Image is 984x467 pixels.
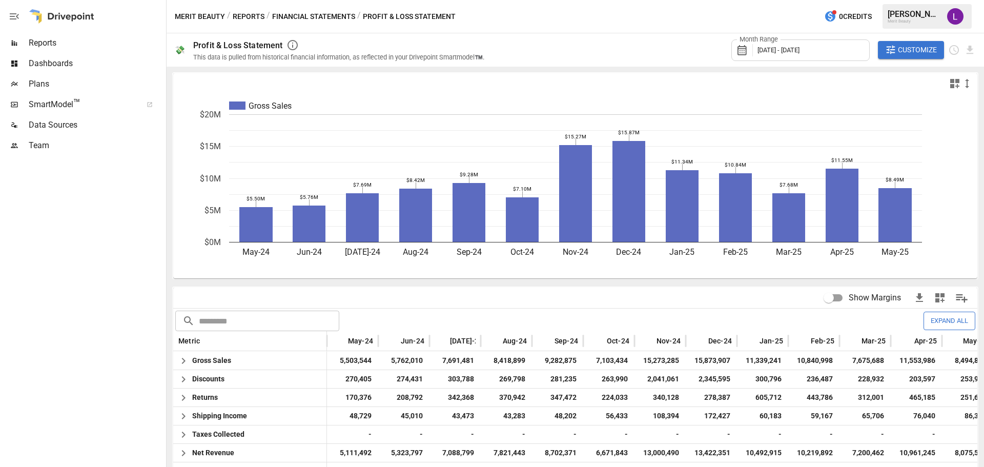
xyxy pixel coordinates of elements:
span: Metric [178,336,200,346]
span: 8,702,371 [543,444,578,462]
span: Aug-24 [503,336,527,346]
span: Team [29,139,164,152]
div: 💸 [175,45,185,55]
span: 13,422,351 [693,444,732,462]
span: 0 Credits [839,10,872,23]
text: Mar-25 [776,247,802,257]
button: Sort [846,334,860,348]
button: Sort [641,334,655,348]
button: Schedule report [948,44,960,56]
span: Reports [29,37,164,49]
button: Reports [233,10,264,23]
text: $9.28M [460,172,478,177]
span: Gross Sales [192,356,231,364]
span: May-24 [348,336,373,346]
button: Sort [795,334,810,348]
text: May-25 [881,247,909,257]
span: Taxes Collected [192,430,244,438]
span: Dashboards [29,57,164,70]
div: This data is pulled from historical financial information, as reflected in your Drivepoint Smartm... [193,53,484,61]
span: 203,597 [908,370,937,388]
text: $8.49M [886,177,904,182]
span: 15,873,907 [693,352,732,370]
button: Manage Columns [950,287,973,310]
span: 7,200,462 [851,444,886,462]
span: 43,473 [450,407,476,425]
span: 76,040 [912,407,937,425]
text: Apr-25 [830,247,854,257]
span: - [572,425,578,443]
span: 274,431 [395,370,424,388]
span: 11,339,241 [744,352,783,370]
button: Customize [878,41,945,59]
button: Sort [899,334,913,348]
span: 2,041,061 [646,370,681,388]
span: - [623,425,629,443]
text: Feb-25 [723,247,748,257]
span: 208,792 [395,389,424,407]
button: Financial Statements [272,10,355,23]
text: $15.27M [565,134,586,139]
span: 108,394 [651,407,681,425]
span: 5,762,010 [389,352,424,370]
span: Mar-25 [862,336,886,346]
span: Plans [29,78,164,90]
span: 342,368 [446,389,476,407]
span: 15,273,285 [642,352,681,370]
text: $5.76M [300,194,318,200]
div: Merit Beauty [888,19,941,24]
span: - [777,425,783,443]
text: Oct-24 [510,247,534,257]
span: 60,183 [758,407,783,425]
span: 43,283 [502,407,527,425]
text: May-24 [242,247,270,257]
div: / [266,10,270,23]
span: 170,376 [344,389,373,407]
span: 7,675,688 [851,352,886,370]
span: 340,128 [651,389,681,407]
button: Sort [539,334,553,348]
span: 281,235 [549,370,578,388]
span: - [726,425,732,443]
text: $10.84M [725,162,746,168]
span: Shipping Income [192,412,247,420]
span: 443,786 [805,389,834,407]
span: - [879,425,886,443]
text: $10M [200,174,221,184]
span: 10,219,892 [795,444,834,462]
button: Merit Beauty [175,10,225,23]
button: Download report [964,44,976,56]
span: - [367,425,373,443]
button: Sort [333,334,347,348]
button: Sort [435,334,449,348]
text: Nov-24 [563,247,588,257]
span: 48,202 [553,407,578,425]
text: $5M [204,206,221,215]
text: $15.87M [618,130,640,135]
text: $7.69M [353,182,372,188]
span: 2,345,595 [697,370,732,388]
span: 465,185 [908,389,937,407]
img: Liz Tortoso [947,8,963,25]
span: Show Margins [849,292,901,304]
svg: A chart. [173,94,970,278]
span: 48,729 [348,407,373,425]
span: 303,788 [446,370,476,388]
button: Sort [948,334,962,348]
div: [PERSON_NAME] [888,9,941,19]
span: 263,990 [600,370,629,388]
span: 5,503,544 [338,352,373,370]
span: Net Revenue [192,449,234,457]
text: $8.42M [406,177,425,183]
span: - [674,425,681,443]
text: [DATE]-24 [345,247,380,257]
span: 10,492,915 [744,444,783,462]
text: Jan-25 [669,247,694,257]
text: $7.68M [780,182,798,188]
div: / [357,10,361,23]
span: 5,323,797 [389,444,424,462]
button: Sort [744,334,758,348]
span: Data Sources [29,119,164,131]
